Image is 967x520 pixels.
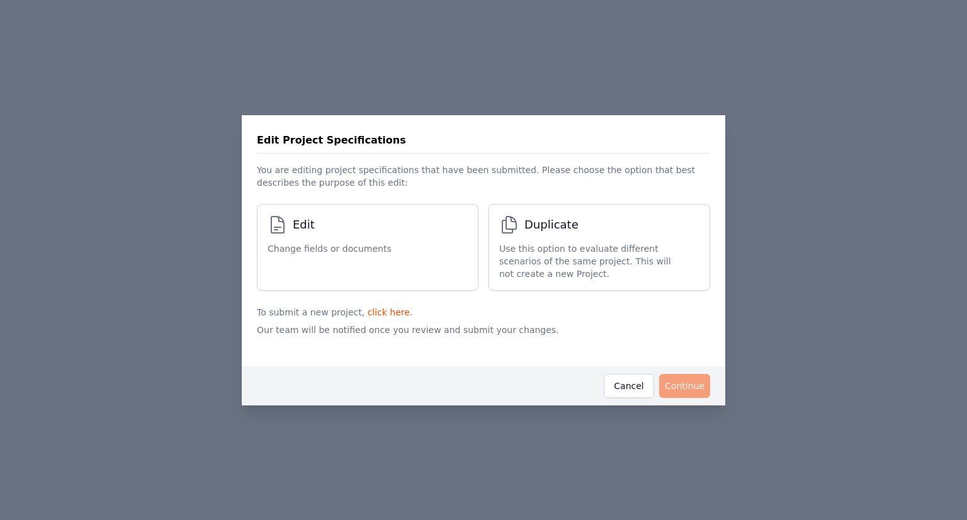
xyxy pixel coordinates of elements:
h3: Edit Project Specifications [257,133,406,148]
a: click here [368,307,410,317]
span: Change fields or documents [268,242,392,255]
span: Duplicate [524,216,579,234]
p: To submit a new project, . [257,301,710,319]
p: Our team will be notified once you review and submit your changes. [257,319,710,356]
span: Edit [293,216,315,234]
button: Continue [659,374,710,398]
span: Use this option to evaluate different scenarios of the same project. This will not create a new P... [499,242,687,280]
button: Cancel [604,374,654,398]
p: You are editing project specifications that have been submitted. Please choose the option that be... [257,154,710,194]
